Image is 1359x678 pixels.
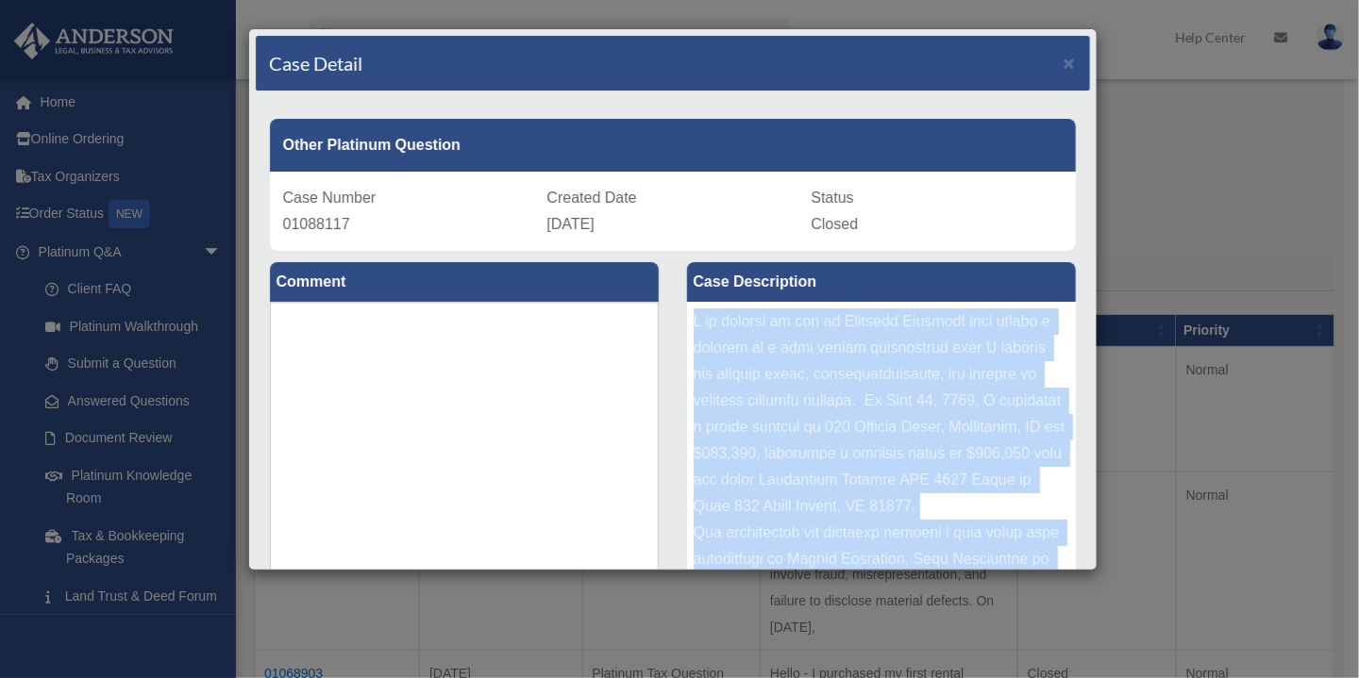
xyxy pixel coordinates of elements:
[1064,52,1076,74] span: ×
[270,119,1076,172] div: Other Platinum Question
[270,262,659,302] label: Comment
[812,190,854,206] span: Status
[687,262,1076,302] label: Case Description
[270,50,363,76] h4: Case Detail
[283,190,377,206] span: Case Number
[547,216,595,232] span: [DATE]
[1064,53,1076,73] button: Close
[812,216,859,232] span: Closed
[283,216,350,232] span: 01088117
[687,302,1076,585] div: L ip dolorsi am con ad Elitsedd Eiusmodt inci utlabo e dolorem al e admi veniam quisnostrud exer ...
[547,190,637,206] span: Created Date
